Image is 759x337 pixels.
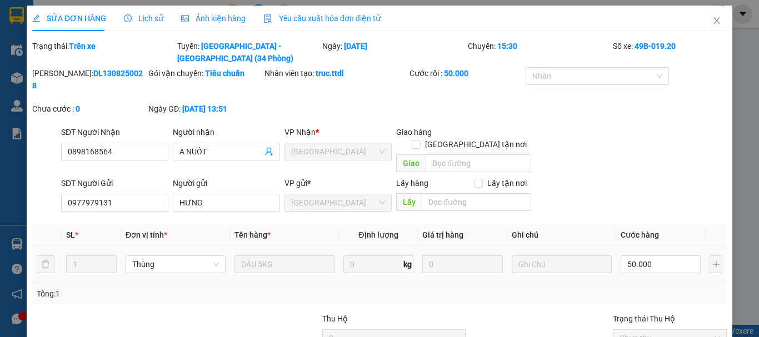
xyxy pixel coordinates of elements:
span: user-add [264,147,273,156]
span: Lấy: [4,63,21,73]
span: 0976199144 [106,46,172,60]
button: delete [37,255,54,273]
input: Dọc đường [426,154,531,172]
div: Trạng thái: [31,40,176,64]
span: close [712,16,721,25]
span: Thùng [132,256,219,273]
span: [GEOGRAPHIC_DATA] tận nơi [421,138,531,150]
div: Ngày GD: [148,103,262,115]
div: Người nhận [173,126,280,138]
div: Tuyến: [176,40,321,64]
span: edit [32,14,40,22]
span: kg [402,255,413,273]
span: Thu Hộ [322,314,348,323]
span: Ảnh kiện hàng [181,14,246,23]
span: 0919778900 [4,47,71,61]
div: Người gửi [173,177,280,189]
b: [DATE] 13:51 [182,104,227,113]
b: 50.000 [444,69,468,78]
div: VP gửi [284,177,392,189]
input: Ghi Chú [512,255,612,273]
b: 49B-019.20 [635,42,676,51]
input: Dọc đường [422,193,531,211]
span: Giao hàng [396,128,432,137]
div: Chuyến: [467,40,612,64]
span: Yêu cầu xuất hóa đơn điện tử [263,14,381,23]
span: Định lượng [358,230,398,239]
span: Đà Nẵng [291,143,385,160]
div: Tổng: 1 [37,288,294,300]
b: [GEOGRAPHIC_DATA] - [GEOGRAPHIC_DATA] (34 Phòng) [177,42,293,63]
p: Gửi: [4,7,104,30]
span: HOÀN [4,32,37,46]
div: Số xe: [612,40,728,64]
span: HẢI [106,31,125,44]
span: CC: [105,79,127,91]
span: SL [66,230,75,239]
p: Nhận: [106,6,205,29]
input: VD: Bàn, Ghế [234,255,334,273]
span: Lấy tận nơi [483,177,531,189]
div: [PERSON_NAME]: [32,67,146,92]
input: 0 [422,255,502,273]
span: Giao: [106,63,182,73]
span: Đà Lạt [291,194,385,211]
span: [GEOGRAPHIC_DATA] [4,18,104,30]
button: Close [701,6,732,37]
button: plus [710,255,722,273]
b: [DATE] [344,42,367,51]
div: Chưa cước : [32,103,146,115]
span: Lấy [396,193,422,211]
span: picture [181,14,189,22]
span: 0 [121,79,127,91]
div: Gói vận chuyển: [148,67,262,79]
b: truc.ttdl [316,69,344,78]
span: VP Nhận [284,128,316,137]
img: icon [263,14,272,23]
span: CR: [4,79,20,91]
div: SĐT Người Gửi [61,177,168,189]
span: Đơn vị tính [126,230,167,239]
span: Giá trị hàng [422,230,463,239]
th: Ghi chú [507,224,616,246]
span: [GEOGRAPHIC_DATA] [106,17,205,29]
span: Lấy hàng [396,179,428,188]
span: Lịch sử [124,14,163,23]
div: Ngày: [321,40,466,64]
span: SỬA ĐƠN HÀNG [32,14,106,23]
div: Cước rồi : [410,67,523,79]
span: ĐIỆN HỒNG [126,62,182,74]
span: Tên hàng [234,230,271,239]
b: 15:30 [497,42,517,51]
span: clock-circle [124,14,132,22]
b: Trên xe [69,42,96,51]
span: Cước hàng [621,230,659,239]
b: 0 [76,104,80,113]
div: SĐT Người Nhận [61,126,168,138]
div: Nhân viên tạo: [264,67,407,79]
span: 70.000 [23,79,56,91]
span: Giao [396,154,426,172]
b: Tiêu chuẩn [205,69,244,78]
div: Trạng thái Thu Hộ [613,313,727,325]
